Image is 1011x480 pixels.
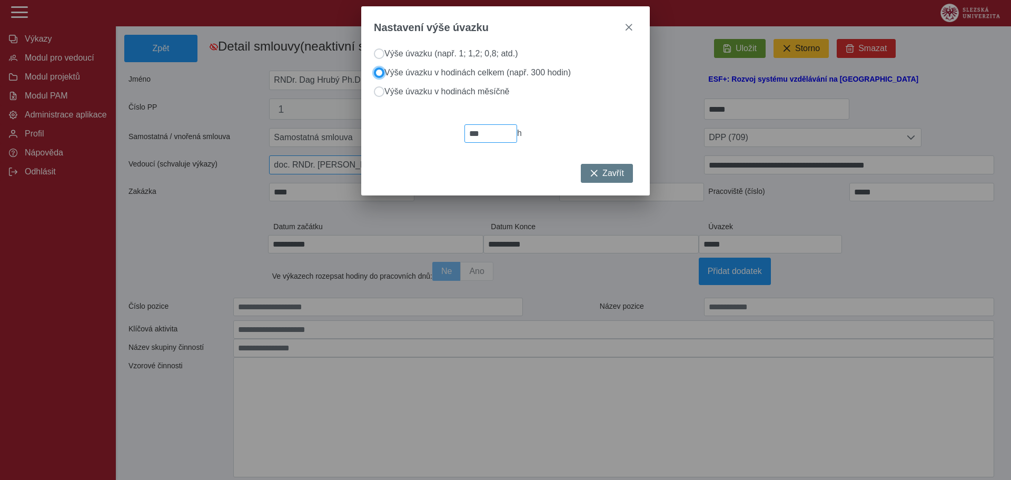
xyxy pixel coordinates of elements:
button: close [620,19,637,36]
button: Zavřít [581,164,633,183]
span: Zavřít [602,169,624,178]
span: Nastavení výše úvazku [374,22,489,34]
label: Výše úvazku v hodinách měsíčně [384,87,509,96]
span: h [517,129,522,138]
label: Výše úvazku (např. 1; 1,2; 0,8; atd.) [384,49,518,58]
label: Výše úvazku v hodinách celkem (např. 300 hodin) [384,68,571,77]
